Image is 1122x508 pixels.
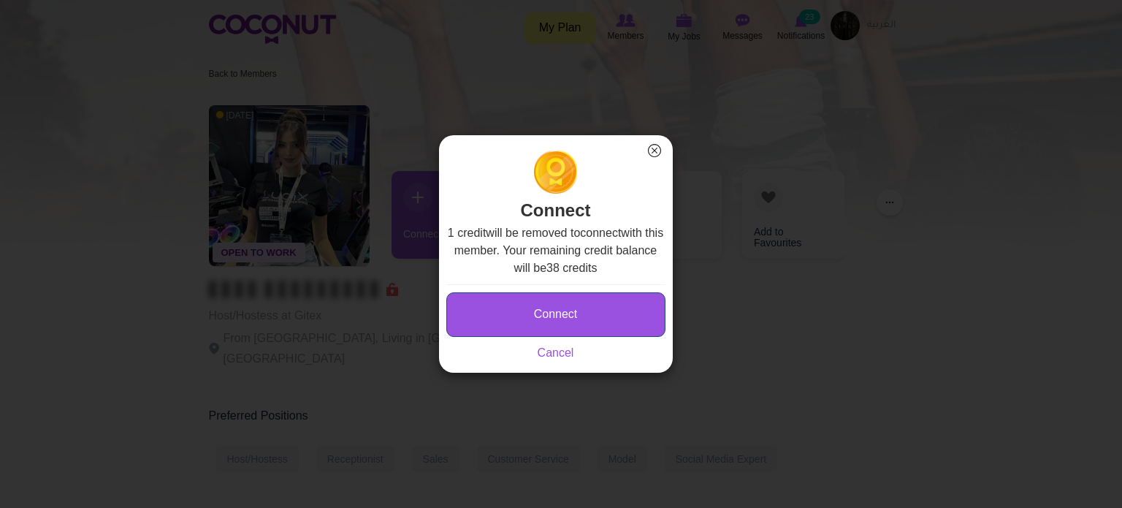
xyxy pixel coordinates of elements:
b: 38 credits [546,262,597,274]
div: will be removed to with this member. Your remaining credit balance will be [446,224,665,362]
a: Cancel [538,346,574,359]
button: Connect [446,292,665,337]
h2: Connect [446,150,665,224]
b: 1 credit [448,227,486,239]
b: connect [580,227,621,239]
button: Close [645,141,664,160]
